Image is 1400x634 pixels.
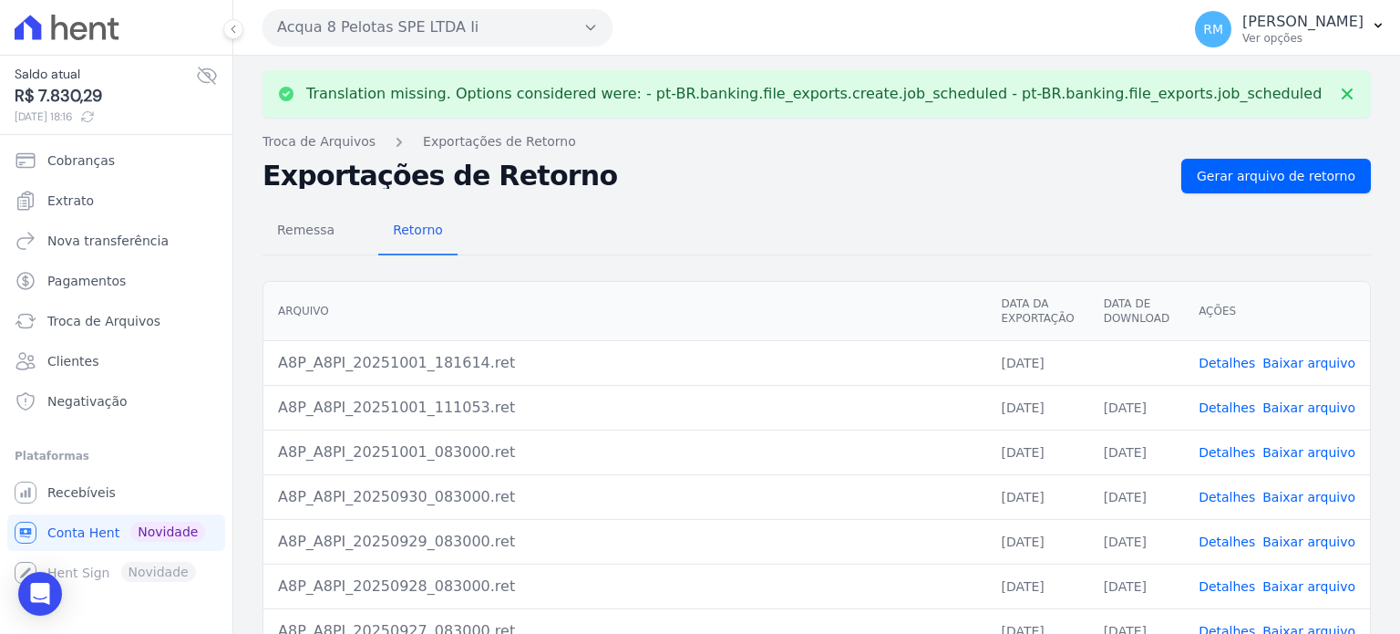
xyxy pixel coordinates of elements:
[1199,535,1255,549] a: Detalhes
[1184,282,1370,341] th: Ações
[1262,445,1355,460] a: Baixar arquivo
[1089,282,1184,341] th: Data de Download
[1262,579,1355,594] a: Baixar arquivo
[7,303,225,339] a: Troca de Arquivos
[47,151,115,170] span: Cobranças
[278,486,972,508] div: A8P_A8PI_20250930_083000.ret
[262,163,1167,189] h2: Exportações de Retorno
[47,232,169,250] span: Nova transferência
[1089,430,1184,474] td: [DATE]
[262,132,376,151] a: Troca de Arquivos
[7,383,225,420] a: Negativação
[15,142,218,591] nav: Sidebar
[1262,356,1355,370] a: Baixar arquivo
[1203,23,1223,36] span: RM
[262,9,612,46] button: Acqua 8 Pelotas SPE LTDA Ii
[15,84,196,109] span: R$ 7.830,29
[7,142,225,179] a: Cobranças
[278,352,972,374] div: A8P_A8PI_20251001_181614.ret
[1262,400,1355,415] a: Baixar arquivo
[986,474,1088,519] td: [DATE]
[47,483,116,502] span: Recebíveis
[278,397,972,419] div: A8P_A8PI_20251001_111053.ret
[278,442,972,463] div: A8P_A8PI_20251001_083000.ret
[7,514,225,551] a: Conta Hent Novidade
[986,385,1088,430] td: [DATE]
[1089,474,1184,519] td: [DATE]
[1089,564,1184,608] td: [DATE]
[278,576,972,598] div: A8P_A8PI_20250928_083000.ret
[378,208,458,255] a: Retorno
[7,474,225,511] a: Recebíveis
[262,132,1371,151] nav: Breadcrumb
[986,519,1088,564] td: [DATE]
[18,572,62,616] div: Open Intercom Messenger
[382,212,454,248] span: Retorno
[1181,159,1371,193] a: Gerar arquivo de retorno
[47,272,126,290] span: Pagamentos
[1197,167,1355,185] span: Gerar arquivo de retorno
[986,430,1088,474] td: [DATE]
[47,524,119,542] span: Conta Hent
[423,132,576,151] a: Exportações de Retorno
[1089,385,1184,430] td: [DATE]
[47,392,128,411] span: Negativação
[1262,490,1355,504] a: Baixar arquivo
[15,109,196,125] span: [DATE] 18:16
[1180,4,1400,55] button: RM [PERSON_NAME] Ver opções
[15,445,218,467] div: Plataformas
[986,340,1088,385] td: [DATE]
[986,564,1088,608] td: [DATE]
[1199,445,1255,460] a: Detalhes
[130,522,205,542] span: Novidade
[7,263,225,299] a: Pagamentos
[263,282,986,341] th: Arquivo
[47,312,160,330] span: Troca de Arquivos
[1242,31,1364,46] p: Ver opções
[47,352,98,370] span: Clientes
[262,208,349,255] a: Remessa
[7,343,225,379] a: Clientes
[1242,13,1364,31] p: [PERSON_NAME]
[15,65,196,84] span: Saldo atual
[1262,535,1355,549] a: Baixar arquivo
[1199,400,1255,415] a: Detalhes
[278,531,972,553] div: A8P_A8PI_20250929_083000.ret
[1199,579,1255,594] a: Detalhes
[306,85,1322,103] p: Translation missing. Options considered were: - pt-BR.banking.file_exports.create.job_scheduled -...
[7,223,225,259] a: Nova transferência
[1199,490,1255,504] a: Detalhes
[1089,519,1184,564] td: [DATE]
[986,282,1088,341] th: Data da Exportação
[266,212,345,248] span: Remessa
[47,192,94,210] span: Extrato
[7,182,225,219] a: Extrato
[1199,356,1255,370] a: Detalhes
